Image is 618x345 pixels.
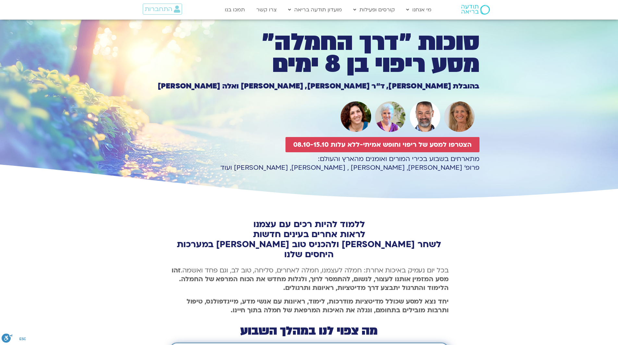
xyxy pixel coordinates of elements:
p: מתארחים בשבוע בכירי המורים ואומנים מהארץ והעולם: פרופ׳ [PERSON_NAME], [PERSON_NAME] , [PERSON_NAM... [139,155,479,172]
b: יחד נצא למסע שכולל מדיטציות מודרכות, לימוד, ראיונות עם אנשי מדע, מיינדפולנס, טיפול ותרבות מובילים... [187,297,449,315]
h1: בהובלת [PERSON_NAME], ד״ר [PERSON_NAME], [PERSON_NAME] ואלה [PERSON_NAME] [139,83,479,90]
a: צרו קשר [253,4,280,16]
span: הצטרפו למסע של ריפוי וחופש אמיתי-ללא עלות 08.10-15.10 [293,141,472,148]
h2: מה צפוי לנו במהלך השבוע [170,326,449,337]
p: בכל יום נעמיק באיכות אחרת: חמלה לעצמנו, חמלה לאחרים, סליחה, טוב לב, וגם פחד ואשמה. [170,266,449,292]
img: תודעה בריאה [461,5,490,15]
a: הצטרפו למסע של ריפוי וחופש אמיתי-ללא עלות 08.10-15.10 [285,137,479,152]
a: מי אנחנו [403,4,435,16]
b: זהו מסע המזמין אותנו לעצור, לנשום, להתמסר לרוך, ולגלות מחדש את הכוח המרפא של החמלה. הלימוד והתרגו... [172,266,449,292]
h2: ללמוד להיות רכים עם עצמנו לראות אחרים בעינים חדשות לשחר [PERSON_NAME] ולהכניס טוב [PERSON_NAME] ב... [170,219,449,259]
a: התחברות [143,4,182,15]
span: התחברות [145,6,172,13]
a: קורסים ופעילות [350,4,398,16]
h1: סוכות ״דרך החמלה״ מסע ריפוי בן 8 ימים [139,31,479,75]
a: מועדון תודעה בריאה [285,4,345,16]
a: תמכו בנו [222,4,248,16]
